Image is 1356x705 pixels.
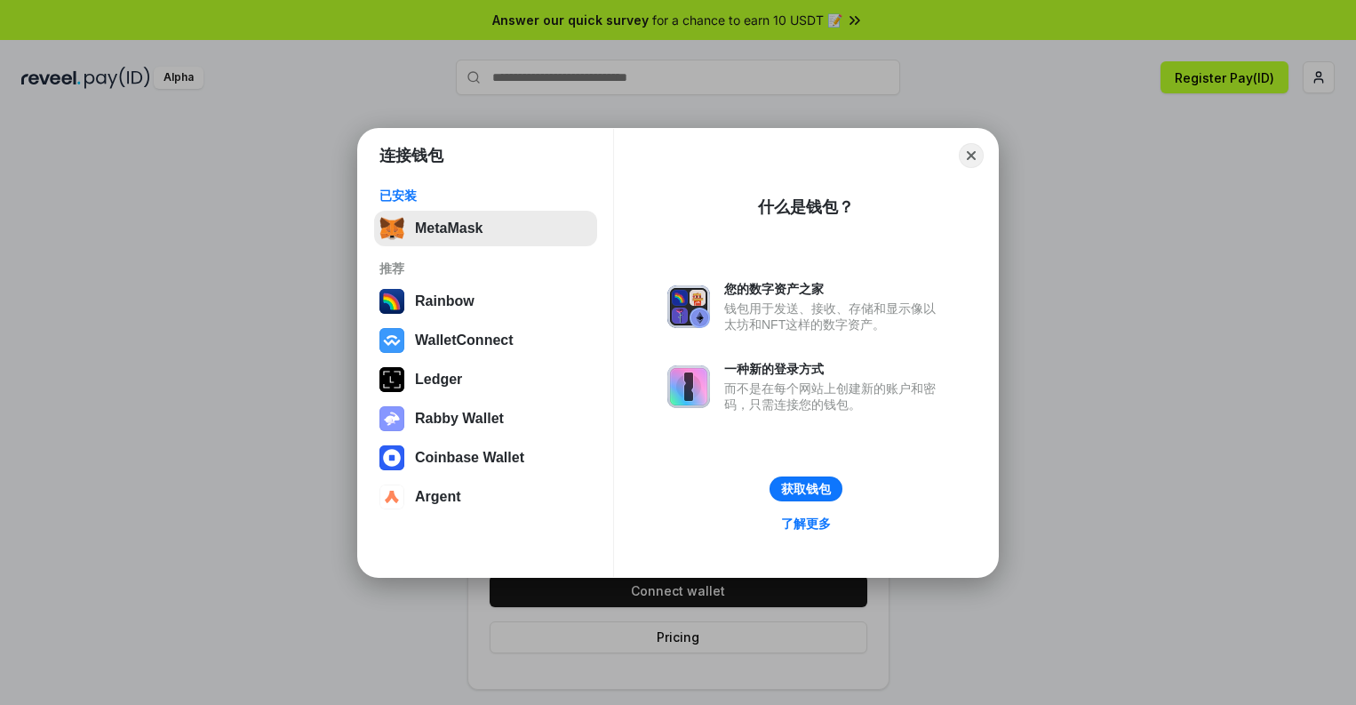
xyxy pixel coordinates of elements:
img: svg+xml,%3Csvg%20width%3D%2228%22%20height%3D%2228%22%20viewBox%3D%220%200%2028%2028%22%20fill%3D... [379,328,404,353]
div: MetaMask [415,220,483,236]
div: Coinbase Wallet [415,450,524,466]
img: svg+xml,%3Csvg%20fill%3D%22none%22%20height%3D%2233%22%20viewBox%3D%220%200%2035%2033%22%20width%... [379,216,404,241]
div: 钱包用于发送、接收、存储和显示像以太坊和NFT这样的数字资产。 [724,300,945,332]
img: svg+xml,%3Csvg%20xmlns%3D%22http%3A%2F%2Fwww.w3.org%2F2000%2Fsvg%22%20fill%3D%22none%22%20viewBox... [667,285,710,328]
button: Coinbase Wallet [374,440,597,476]
div: WalletConnect [415,332,514,348]
div: Argent [415,489,461,505]
button: WalletConnect [374,323,597,358]
img: svg+xml,%3Csvg%20width%3D%2228%22%20height%3D%2228%22%20viewBox%3D%220%200%2028%2028%22%20fill%3D... [379,485,404,509]
button: MetaMask [374,211,597,246]
a: 了解更多 [770,512,842,535]
div: 了解更多 [781,516,831,532]
button: Close [959,143,984,168]
div: 已安装 [379,188,592,204]
img: svg+xml,%3Csvg%20xmlns%3D%22http%3A%2F%2Fwww.w3.org%2F2000%2Fsvg%22%20width%3D%2228%22%20height%3... [379,367,404,392]
button: Rainbow [374,284,597,319]
div: 您的数字资产之家 [724,281,945,297]
div: Rabby Wallet [415,411,504,427]
img: svg+xml,%3Csvg%20xmlns%3D%22http%3A%2F%2Fwww.w3.org%2F2000%2Fsvg%22%20fill%3D%22none%22%20viewBox... [667,365,710,408]
img: svg+xml,%3Csvg%20width%3D%2228%22%20height%3D%2228%22%20viewBox%3D%220%200%2028%2028%22%20fill%3D... [379,445,404,470]
div: 什么是钱包？ [758,196,854,218]
button: 获取钱包 [770,477,842,501]
button: Rabby Wallet [374,401,597,437]
div: 而不是在每个网站上创建新的账户和密码，只需连接您的钱包。 [724,381,945,413]
div: 获取钱包 [781,481,831,497]
div: Rainbow [415,293,475,309]
button: Argent [374,479,597,515]
img: svg+xml,%3Csvg%20xmlns%3D%22http%3A%2F%2Fwww.w3.org%2F2000%2Fsvg%22%20fill%3D%22none%22%20viewBox... [379,406,404,431]
button: Ledger [374,362,597,397]
div: Ledger [415,372,462,388]
div: 一种新的登录方式 [724,361,945,377]
div: 推荐 [379,260,592,276]
h1: 连接钱包 [379,145,443,166]
img: svg+xml,%3Csvg%20width%3D%22120%22%20height%3D%22120%22%20viewBox%3D%220%200%20120%20120%22%20fil... [379,289,404,314]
